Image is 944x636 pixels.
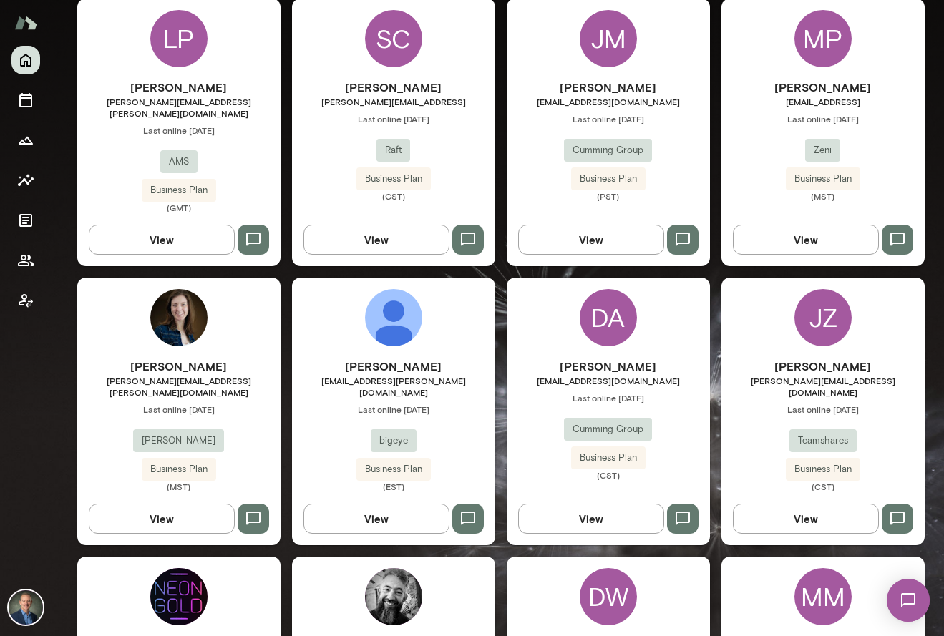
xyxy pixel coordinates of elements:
div: DW [580,568,637,625]
span: [PERSON_NAME] [133,434,224,448]
span: Teamshares [789,434,857,448]
button: View [518,504,664,534]
span: Last online [DATE] [292,403,495,415]
button: View [518,225,664,255]
span: Last online [DATE] [292,113,495,124]
span: [EMAIL_ADDRESS] [721,96,925,107]
button: Client app [11,286,40,315]
img: Drew Stark [365,289,422,346]
div: MP [794,10,852,67]
span: [PERSON_NAME][EMAIL_ADDRESS][PERSON_NAME][DOMAIN_NAME] [77,375,281,398]
button: Members [11,246,40,275]
span: (GMT) [77,202,281,213]
span: Business Plan [571,451,646,465]
span: (CST) [507,469,710,481]
button: View [89,225,235,255]
span: (MST) [721,190,925,202]
div: SC [365,10,422,67]
span: Zeni [805,143,840,157]
button: View [303,225,449,255]
span: (CST) [292,190,495,202]
h6: [PERSON_NAME] [507,79,710,96]
button: Home [11,46,40,74]
div: MM [794,568,852,625]
button: Insights [11,166,40,195]
div: DA [580,289,637,346]
button: View [733,504,879,534]
span: Last online [DATE] [77,403,281,415]
span: Last online [DATE] [721,403,925,415]
span: Business Plan [142,183,216,197]
img: Matt Cleghorn [365,568,422,625]
span: [PERSON_NAME][EMAIL_ADDRESS][PERSON_NAME][DOMAIN_NAME] [77,96,281,119]
button: Sessions [11,86,40,114]
span: [EMAIL_ADDRESS][DOMAIN_NAME] [507,375,710,386]
div: LP [150,10,208,67]
span: Business Plan [142,462,216,476]
button: Documents [11,206,40,235]
img: Derek Davies [150,568,208,625]
span: Last online [DATE] [721,113,925,124]
h6: [PERSON_NAME] [721,79,925,96]
span: Last online [DATE] [507,113,710,124]
h6: [PERSON_NAME] [292,358,495,375]
div: JZ [794,289,852,346]
span: Business Plan [786,172,860,186]
span: Cumming Group [564,422,652,436]
span: [EMAIL_ADDRESS][PERSON_NAME][DOMAIN_NAME] [292,375,495,398]
span: AMS [160,155,198,169]
button: View [303,504,449,534]
button: View [733,225,879,255]
span: [PERSON_NAME][EMAIL_ADDRESS] [292,96,495,107]
span: Last online [DATE] [507,392,710,403]
span: Business Plan [356,172,431,186]
span: Cumming Group [564,143,652,157]
span: (EST) [292,481,495,492]
span: [EMAIL_ADDRESS][DOMAIN_NAME] [507,96,710,107]
h6: [PERSON_NAME] [77,79,281,96]
span: Business Plan [786,462,860,476]
span: (PST) [507,190,710,202]
span: Business Plan [356,462,431,476]
img: Michael Alden [9,590,43,625]
h6: [PERSON_NAME] [721,358,925,375]
span: Raft [376,143,410,157]
span: [PERSON_NAME][EMAIL_ADDRESS][DOMAIN_NAME] [721,375,925,398]
span: (MST) [77,481,281,492]
span: (CST) [721,481,925,492]
span: Last online [DATE] [77,124,281,136]
h6: [PERSON_NAME] [292,79,495,96]
button: Growth Plan [11,126,40,155]
span: Business Plan [571,172,646,186]
button: View [89,504,235,534]
img: Mento [14,9,37,36]
span: bigeye [371,434,417,448]
div: JM [580,10,637,67]
h6: [PERSON_NAME] [507,358,710,375]
img: Anna Chilstedt [150,289,208,346]
h6: [PERSON_NAME] [77,358,281,375]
